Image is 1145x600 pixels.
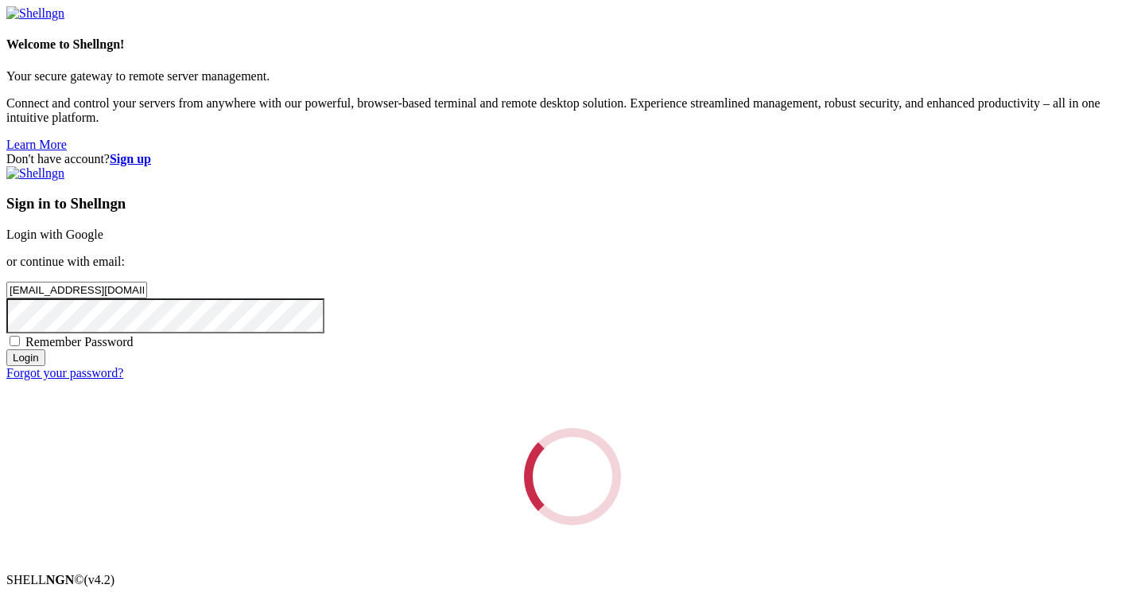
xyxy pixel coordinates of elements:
[6,138,67,151] a: Learn More
[6,37,1139,52] h4: Welcome to Shellngn!
[6,6,64,21] img: Shellngn
[46,573,75,586] b: NGN
[6,255,1139,269] p: or continue with email:
[6,166,64,181] img: Shellngn
[6,349,45,366] input: Login
[6,96,1139,125] p: Connect and control your servers from anywhere with our powerful, browser-based terminal and remo...
[6,366,123,380] a: Forgot your password?
[6,69,1139,84] p: Your secure gateway to remote server management.
[6,152,1139,166] div: Don't have account?
[507,411,638,542] div: Loading...
[6,573,114,586] span: SHELL ©
[84,573,115,586] span: 4.2.0
[6,195,1139,212] h3: Sign in to Shellngn
[6,282,147,298] input: Email address
[10,336,20,346] input: Remember Password
[110,152,151,166] a: Sign up
[25,335,134,349] span: Remember Password
[6,228,103,241] a: Login with Google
